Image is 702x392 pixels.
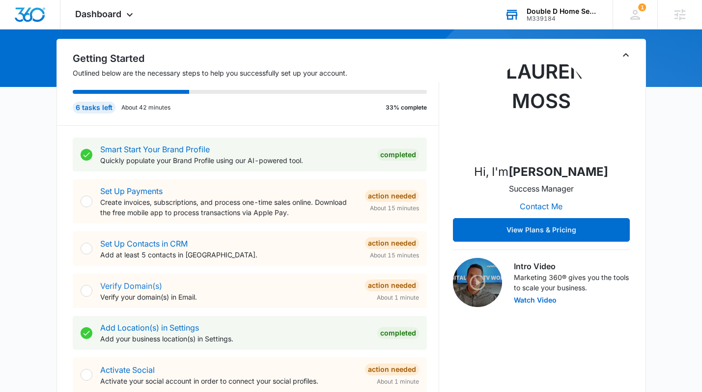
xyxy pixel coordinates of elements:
p: Create invoices, subscriptions, and process one-time sales online. Download the free mobile app t... [100,197,357,218]
button: Toggle Collapse [620,49,632,61]
a: Activate Social [100,365,155,375]
div: account id [527,15,598,22]
span: About 15 minutes [370,251,419,260]
p: Add at least 5 contacts in [GEOGRAPHIC_DATA]. [100,250,357,260]
div: notifications count [638,3,646,11]
div: 6 tasks left [73,102,115,113]
div: Action Needed [365,364,419,375]
p: Success Manager [509,183,574,195]
button: Watch Video [514,297,557,304]
p: Hi, I'm [474,163,608,181]
span: About 1 minute [377,377,419,386]
h2: Getting Started [73,51,439,66]
h3: Intro Video [514,260,630,272]
div: Action Needed [365,280,419,291]
span: 1 [638,3,646,11]
a: Smart Start Your Brand Profile [100,144,210,154]
img: Intro Video [453,258,502,307]
div: account name [527,7,598,15]
p: Add your business location(s) in Settings. [100,334,369,344]
p: Verify your domain(s) in Email. [100,292,357,302]
p: Activate your social account in order to connect your social profiles. [100,376,357,386]
a: Set Up Payments [100,186,163,196]
div: Action Needed [365,237,419,249]
span: Dashboard [75,9,121,19]
a: Set Up Contacts in CRM [100,239,188,249]
span: About 1 minute [377,293,419,302]
div: Completed [377,149,419,161]
button: View Plans & Pricing [453,218,630,242]
p: Outlined below are the necessary steps to help you successfully set up your account. [73,68,439,78]
a: Add Location(s) in Settings [100,323,199,333]
p: Quickly populate your Brand Profile using our AI-powered tool. [100,155,369,166]
p: 33% complete [386,103,427,112]
strong: [PERSON_NAME] [508,165,608,179]
div: Completed [377,327,419,339]
p: About 42 minutes [121,103,170,112]
img: Lauren Moss [492,57,590,155]
div: Action Needed [365,190,419,202]
p: Marketing 360® gives you the tools to scale your business. [514,272,630,293]
a: Verify Domain(s) [100,281,162,291]
span: About 15 minutes [370,204,419,213]
button: Contact Me [510,195,572,218]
